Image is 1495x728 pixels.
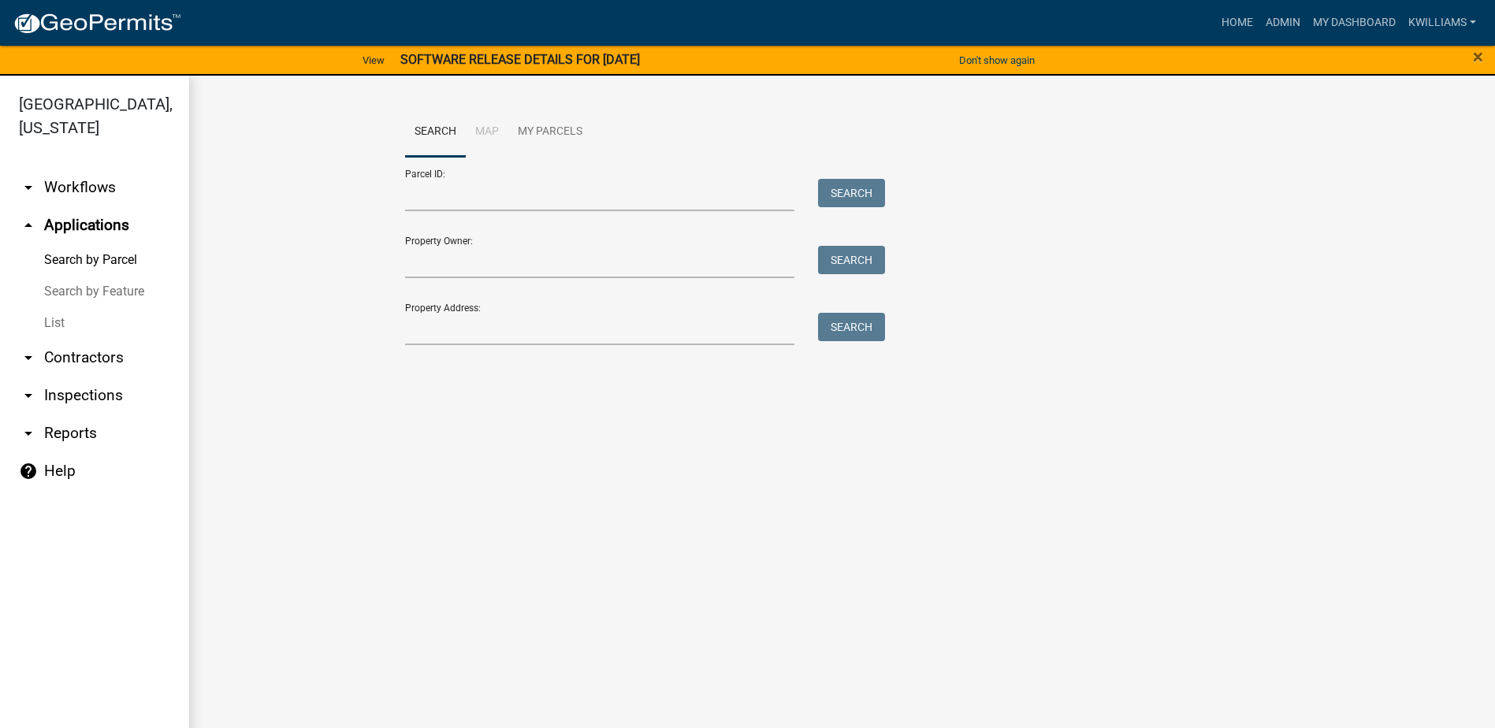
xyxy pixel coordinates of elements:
button: Don't show again [953,47,1041,73]
i: arrow_drop_down [19,424,38,443]
i: help [19,462,38,481]
a: My Dashboard [1307,8,1402,38]
a: Search [405,107,466,158]
i: arrow_drop_down [19,178,38,197]
a: View [356,47,391,73]
span: × [1473,46,1483,68]
i: arrow_drop_up [19,216,38,235]
button: Search [818,179,885,207]
a: kwilliams [1402,8,1482,38]
button: Search [818,313,885,341]
i: arrow_drop_down [19,386,38,405]
button: Close [1473,47,1483,66]
a: My Parcels [508,107,592,158]
a: Admin [1259,8,1307,38]
i: arrow_drop_down [19,348,38,367]
strong: SOFTWARE RELEASE DETAILS FOR [DATE] [400,52,640,67]
a: Home [1215,8,1259,38]
button: Search [818,246,885,274]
